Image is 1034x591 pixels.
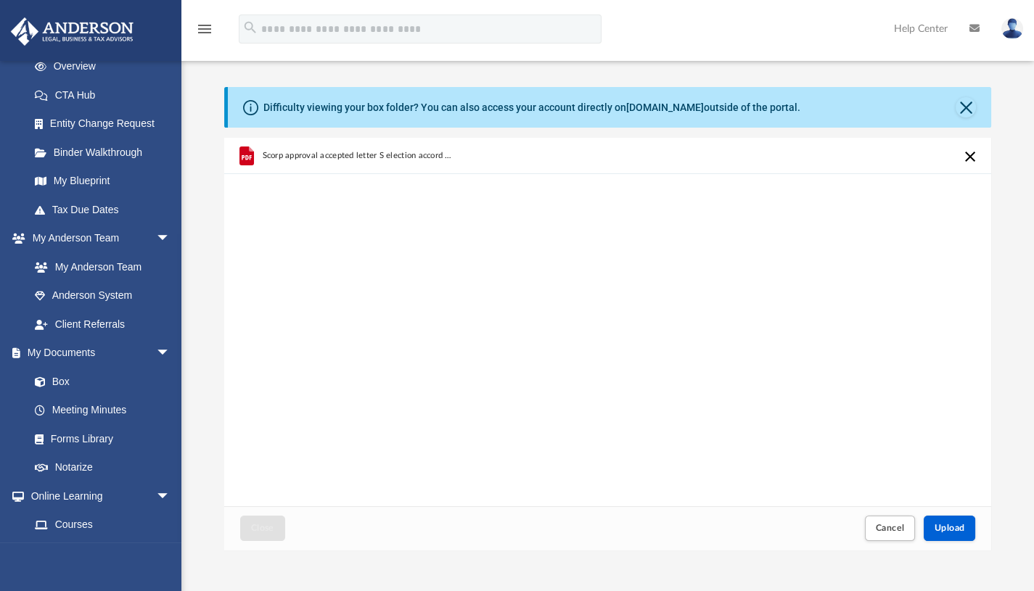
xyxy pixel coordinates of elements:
[20,167,185,196] a: My Blueprint
[156,482,185,511] span: arrow_drop_down
[224,138,991,506] div: grid
[262,151,453,160] span: Scorp approval accepted letter S election accord properties.pdf
[20,138,192,167] a: Binder Walkthrough
[10,339,185,368] a: My Documentsarrow_drop_down
[20,281,185,310] a: Anderson System
[886,516,1017,574] iframe: To enrich screen reader interactions, please activate Accessibility in Grammarly extension settings
[156,224,185,254] span: arrow_drop_down
[251,524,274,532] span: Close
[1001,18,1023,39] img: User Pic
[876,524,905,532] span: Cancel
[20,310,185,339] a: Client Referrals
[20,453,185,482] a: Notarize
[196,28,213,38] a: menu
[20,539,178,568] a: Video Training
[961,148,979,165] button: Cancel this upload
[156,339,185,368] span: arrow_drop_down
[20,80,192,109] a: CTA Hub
[240,516,285,541] button: Close
[20,511,185,540] a: Courses
[20,52,192,81] a: Overview
[224,138,992,550] div: Upload
[626,102,704,113] a: [DOMAIN_NAME]
[20,252,178,281] a: My Anderson Team
[242,20,258,36] i: search
[196,20,213,38] i: menu
[865,516,916,541] button: Cancel
[263,100,800,115] div: Difficulty viewing your box folder? You can also access your account directly on outside of the p...
[20,424,178,453] a: Forms Library
[20,195,192,224] a: Tax Due Dates
[7,17,138,46] img: Anderson Advisors Platinum Portal
[20,396,185,425] a: Meeting Minutes
[20,109,192,139] a: Entity Change Request
[20,367,178,396] a: Box
[10,482,185,511] a: Online Learningarrow_drop_down
[10,224,185,253] a: My Anderson Teamarrow_drop_down
[956,97,976,117] button: Close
